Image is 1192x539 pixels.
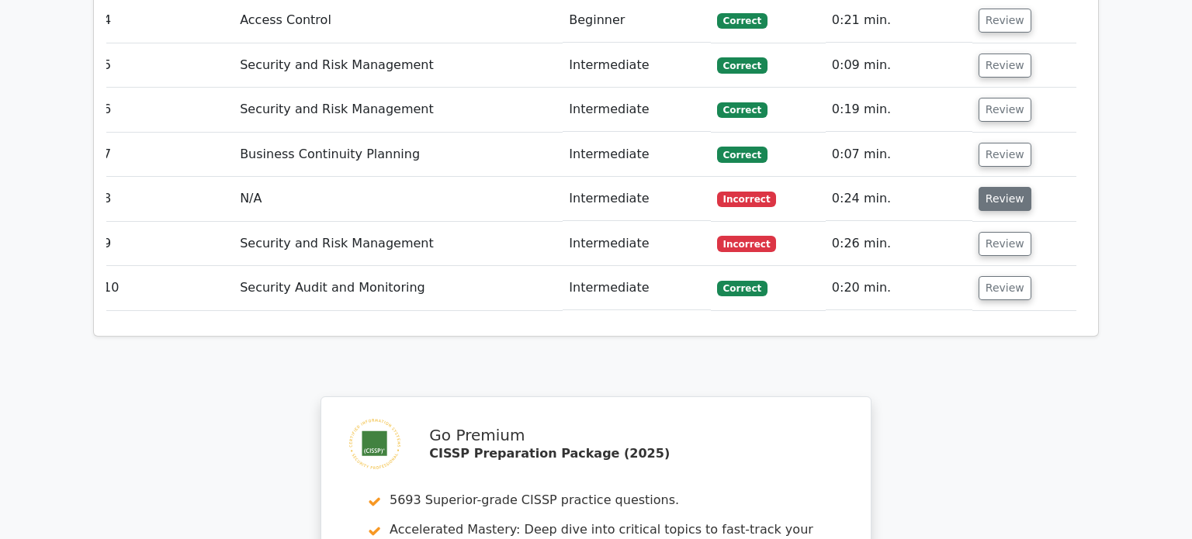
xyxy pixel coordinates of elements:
td: 0:24 min. [826,177,972,221]
td: 0:07 min. [826,133,972,177]
td: Security and Risk Management [234,88,563,132]
td: 6 [97,88,234,132]
td: Business Continuity Planning [234,133,563,177]
td: Security and Risk Management [234,43,563,88]
td: Security and Risk Management [234,222,563,266]
td: 9 [97,222,234,266]
button: Review [979,143,1031,167]
td: Intermediate [563,266,710,310]
td: Intermediate [563,222,710,266]
td: Intermediate [563,88,710,132]
td: N/A [234,177,563,221]
td: 10 [97,266,234,310]
td: 0:26 min. [826,222,972,266]
button: Review [979,276,1031,300]
button: Review [979,187,1031,211]
span: Incorrect [717,192,777,207]
td: 0:20 min. [826,266,972,310]
span: Correct [717,102,768,118]
td: Intermediate [563,133,710,177]
td: Security Audit and Monitoring [234,266,563,310]
td: 8 [97,177,234,221]
button: Review [979,98,1031,122]
button: Review [979,54,1031,78]
span: Correct [717,147,768,162]
td: 7 [97,133,234,177]
span: Correct [717,13,768,29]
td: Intermediate [563,177,710,221]
td: 0:09 min. [826,43,972,88]
span: Incorrect [717,236,777,251]
td: 0:19 min. [826,88,972,132]
button: Review [979,232,1031,256]
td: 5 [97,43,234,88]
span: Correct [717,281,768,296]
span: Correct [717,57,768,73]
td: Intermediate [563,43,710,88]
button: Review [979,9,1031,33]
